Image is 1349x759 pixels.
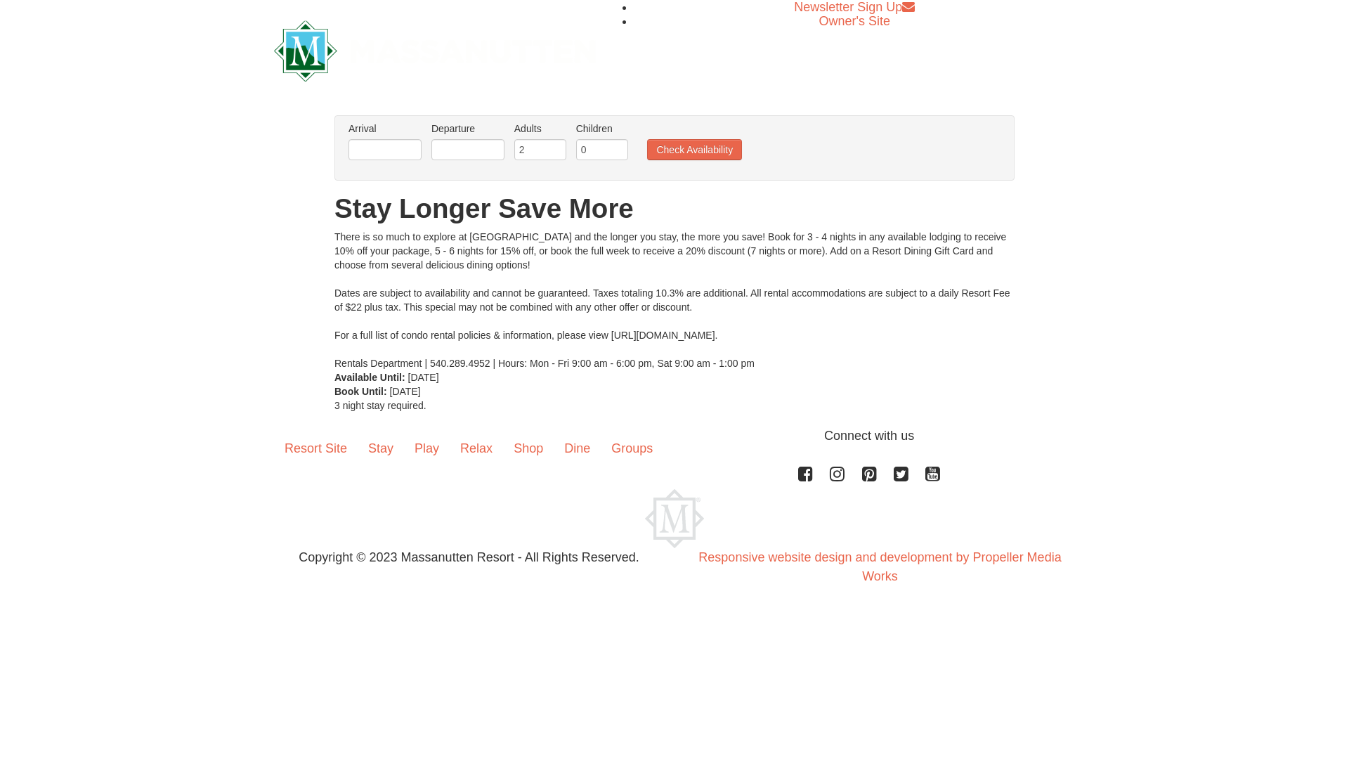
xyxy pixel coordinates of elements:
img: Massanutten Resort Logo [274,20,596,82]
label: Arrival [348,122,422,136]
div: There is so much to explore at [GEOGRAPHIC_DATA] and the longer you stay, the more you save! Book... [334,230,1015,370]
p: Copyright © 2023 Massanutten Resort - All Rights Reserved. [263,548,674,567]
a: Play [404,427,450,470]
a: Relax [450,427,503,470]
a: Dine [554,427,601,470]
a: Massanutten Resort [274,32,596,65]
span: [DATE] [390,386,421,397]
label: Children [576,122,628,136]
label: Departure [431,122,504,136]
h1: Stay Longer Save More [334,195,1015,223]
strong: Available Until: [334,372,405,383]
a: Responsive website design and development by Propeller Media Works [698,550,1061,583]
span: 3 night stay required. [334,400,426,411]
a: Owner's Site [819,14,890,28]
a: Stay [358,427,404,470]
a: Resort Site [274,427,358,470]
label: Adults [514,122,566,136]
a: Shop [503,427,554,470]
strong: Book Until: [334,386,387,397]
a: Groups [601,427,663,470]
p: Connect with us [274,427,1075,446]
span: [DATE] [408,372,439,383]
img: Massanutten Resort Logo [645,489,704,548]
button: Check Availability [647,139,742,160]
